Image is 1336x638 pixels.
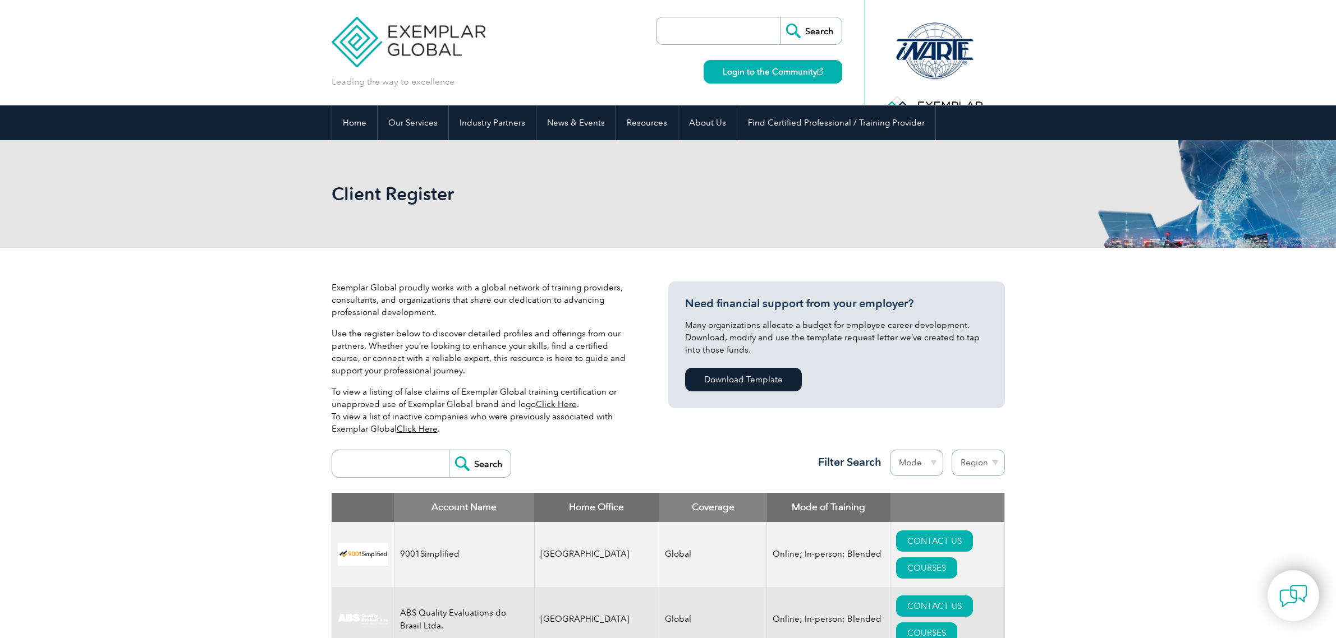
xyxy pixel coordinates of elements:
h3: Filter Search [811,455,882,469]
th: Account Name: activate to sort column descending [394,493,534,522]
p: To view a listing of false claims of Exemplar Global training certification or unapproved use of ... [332,386,635,435]
p: Use the register below to discover detailed profiles and offerings from our partners. Whether you... [332,327,635,377]
p: Leading the way to excellence [332,76,454,88]
h3: Need financial support from your employer? [685,297,988,311]
th: : activate to sort column ascending [890,493,1004,522]
a: Resources [616,105,678,140]
img: contact-chat.png [1279,582,1307,610]
img: open_square.png [817,68,823,75]
td: 9001Simplified [394,522,534,587]
input: Search [780,17,842,44]
a: News & Events [536,105,616,140]
th: Home Office: activate to sort column ascending [534,493,659,522]
a: CONTACT US [896,595,973,617]
a: COURSES [896,557,957,579]
th: Mode of Training: activate to sort column ascending [767,493,890,522]
img: 37c9c059-616f-eb11-a812-002248153038-logo.png [338,543,388,566]
a: Login to the Community [704,60,842,84]
td: Global [659,522,767,587]
td: Online; In-person; Blended [767,522,890,587]
a: About Us [678,105,737,140]
td: [GEOGRAPHIC_DATA] [534,522,659,587]
a: Click Here [397,424,438,434]
a: Industry Partners [449,105,536,140]
a: Find Certified Professional / Training Provider [737,105,935,140]
p: Many organizations allocate a budget for employee career development. Download, modify and use th... [685,319,988,356]
a: Home [332,105,377,140]
img: c92924ac-d9bc-ea11-a814-000d3a79823d-logo.jpg [338,613,388,626]
th: Coverage: activate to sort column ascending [659,493,767,522]
a: Click Here [536,399,577,409]
p: Exemplar Global proudly works with a global network of training providers, consultants, and organ... [332,281,635,318]
h2: Client Register [332,185,803,203]
input: Search [449,450,511,477]
a: CONTACT US [896,530,973,552]
a: Our Services [378,105,448,140]
a: Download Template [685,368,802,391]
